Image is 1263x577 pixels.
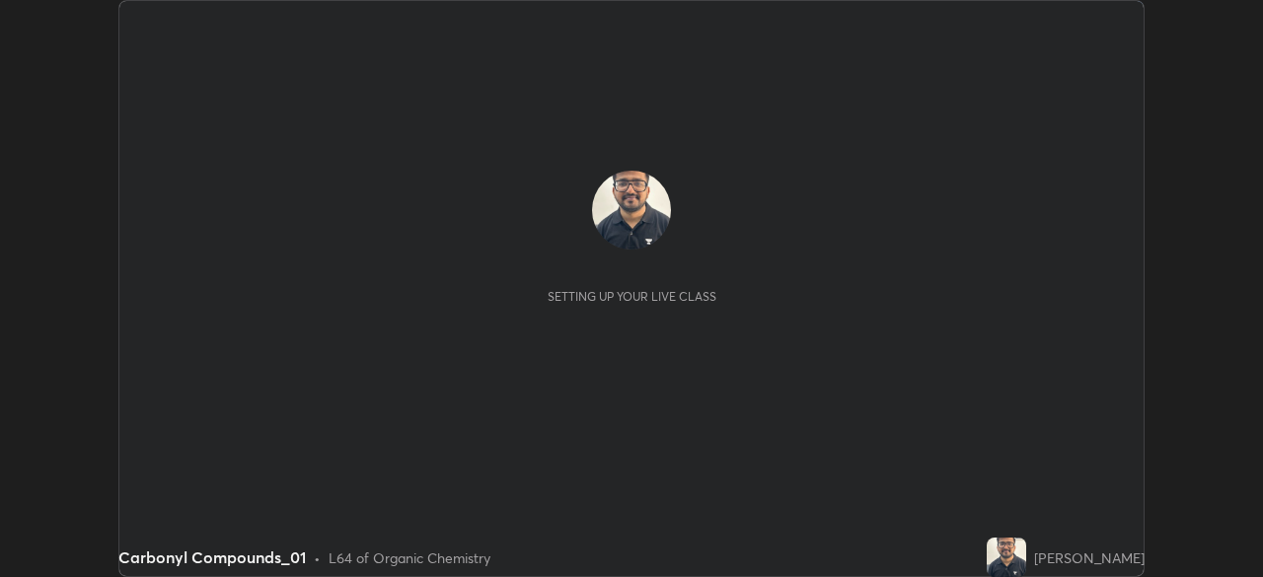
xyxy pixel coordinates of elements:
img: 8aca7005bdf34aeda6799b687e6e9637.jpg [592,171,671,250]
img: 8aca7005bdf34aeda6799b687e6e9637.jpg [987,538,1026,577]
div: Setting up your live class [548,289,716,304]
div: [PERSON_NAME] [1034,547,1145,568]
div: Carbonyl Compounds_01 [118,545,306,569]
div: • [314,547,321,568]
div: L64 of Organic Chemistry [329,547,490,568]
